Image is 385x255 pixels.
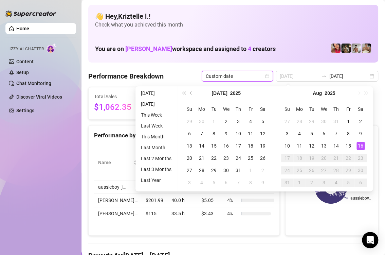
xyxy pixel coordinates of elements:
span: $1,062.35 [94,101,151,114]
div: 3 [283,130,291,138]
span: Izzy AI Chatter [10,46,44,52]
td: 2025-07-21 [196,152,208,164]
th: Mo [196,103,208,115]
th: We [318,103,330,115]
div: 18 [295,154,304,162]
div: 31 [234,166,242,174]
td: 2025-06-30 [196,115,208,128]
div: 4 [246,117,255,125]
div: 29 [185,117,194,125]
div: 6 [320,130,328,138]
div: 21 [332,154,340,162]
span: 4 % [227,210,238,217]
div: 5 [259,117,267,125]
div: 27 [283,117,291,125]
td: 2025-08-05 [306,128,318,140]
td: 40.0 h [167,194,197,207]
td: 2025-08-17 [281,152,293,164]
div: 4 [198,178,206,187]
div: 12 [308,142,316,150]
td: 2025-08-23 [354,152,367,164]
li: [DATE] [138,100,174,108]
span: swap-right [321,73,327,79]
div: 27 [320,166,328,174]
td: [PERSON_NAME]… [94,207,142,220]
td: 2025-08-02 [354,115,367,128]
td: 2025-08-06 [220,176,232,189]
div: 18 [246,142,255,150]
td: 2025-08-27 [318,164,330,176]
div: Performance by OnlyFans Creator [94,131,274,140]
div: 4 [295,130,304,138]
td: 2025-08-22 [342,152,354,164]
span: Check what you achieved this month [95,21,371,29]
td: 2025-07-11 [244,128,257,140]
div: 5 [210,178,218,187]
div: 30 [222,166,230,174]
div: 31 [283,178,291,187]
td: 2025-07-12 [257,128,269,140]
td: 2025-07-16 [220,140,232,152]
td: 2025-09-02 [306,176,318,189]
td: 2025-07-26 [257,152,269,164]
td: 2025-07-30 [220,164,232,176]
li: This Month [138,133,174,141]
div: 29 [344,166,352,174]
div: 9 [222,130,230,138]
h4: Performance Breakdown [88,71,164,81]
td: 2025-07-20 [183,152,196,164]
li: Last Year [138,176,174,184]
td: 2025-08-08 [244,176,257,189]
td: 2025-07-22 [208,152,220,164]
div: 17 [234,142,242,150]
td: 2025-08-09 [257,176,269,189]
td: 2025-09-01 [293,176,306,189]
td: 2025-08-04 [196,176,208,189]
td: 2025-08-15 [342,140,354,152]
div: 23 [356,154,365,162]
th: Mo [293,103,306,115]
button: Choose a year [230,86,241,100]
div: 24 [283,166,291,174]
div: 8 [344,130,352,138]
div: 6 [185,130,194,138]
td: 2025-09-05 [342,176,354,189]
div: 10 [234,130,242,138]
button: Choose a month [212,86,227,100]
td: 2025-07-10 [232,128,244,140]
td: 2025-07-30 [318,115,330,128]
div: Open Intercom Messenger [362,232,378,248]
td: 2025-07-03 [232,115,244,128]
th: Fr [342,103,354,115]
td: 2025-08-26 [306,164,318,176]
a: Setup [16,70,29,75]
button: Choose a month [313,86,322,100]
td: 2025-08-03 [183,176,196,189]
li: Last 3 Months [138,165,174,173]
td: 2025-08-18 [293,152,306,164]
td: $201.99 [142,194,167,207]
div: 15 [210,142,218,150]
div: 30 [320,117,328,125]
a: Home [16,26,29,31]
div: 3 [320,178,328,187]
div: 26 [308,166,316,174]
td: 2025-07-04 [244,115,257,128]
td: 2025-07-13 [183,140,196,152]
span: Name [98,159,132,166]
a: Content [16,59,34,64]
div: 6 [356,178,365,187]
td: 2025-08-29 [342,164,354,176]
td: 2025-07-09 [220,128,232,140]
td: 2025-07-24 [232,152,244,164]
td: 2025-08-07 [330,128,342,140]
div: 8 [246,178,255,187]
td: 2025-08-12 [306,140,318,152]
span: to [321,73,327,79]
td: 2025-07-29 [208,164,220,176]
div: 7 [198,130,206,138]
div: 2 [259,166,267,174]
td: $115 [142,207,167,220]
th: Tu [208,103,220,115]
td: 2025-07-08 [208,128,220,140]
